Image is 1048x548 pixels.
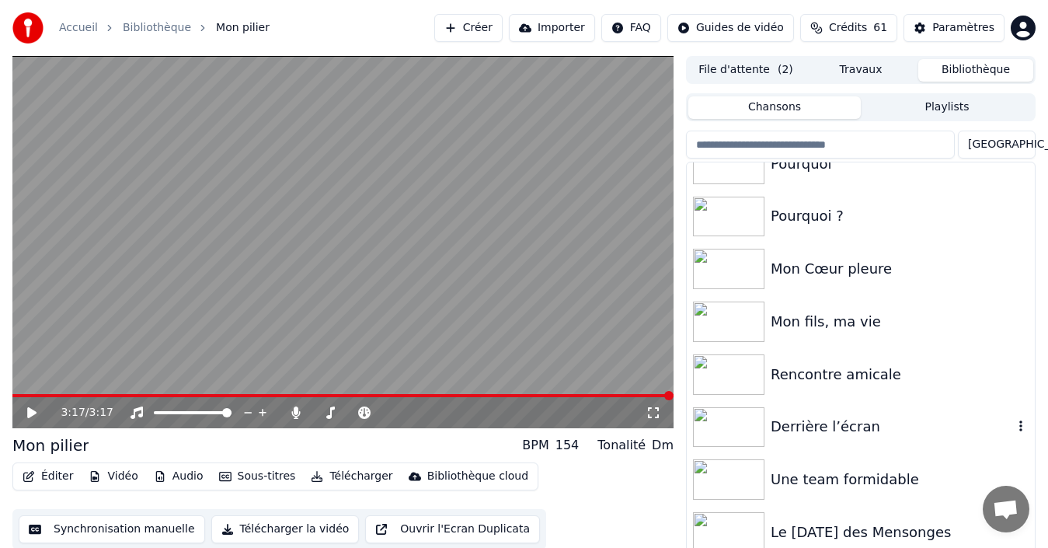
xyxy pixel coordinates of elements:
button: Importer [509,14,595,42]
div: Derrière l’écran [771,416,1013,438]
button: Guides de vidéo [667,14,794,42]
button: Travaux [803,59,918,82]
a: Accueil [59,20,98,36]
img: youka [12,12,44,44]
div: Bibliothèque cloud [427,469,528,484]
div: Ouvrir le chat [983,486,1029,532]
div: Dm [652,436,674,455]
button: File d'attente [688,59,803,82]
div: / [61,405,98,421]
span: Mon pilier [216,20,270,36]
div: Mon Cœur pleure [771,258,1029,280]
span: 61 [873,20,887,36]
div: BPM [522,436,548,455]
div: Le [DATE] des Mensonges [771,522,1029,543]
div: Pourquoi [771,153,1029,175]
div: Mon fils, ma vie [771,311,1029,333]
div: Mon pilier [12,435,89,456]
span: 3:17 [89,405,113,421]
span: ( 2 ) [778,62,793,78]
button: Télécharger la vidéo [211,515,360,543]
button: Playlists [861,96,1033,119]
a: Bibliothèque [123,20,191,36]
span: 3:17 [61,405,85,421]
button: Créer [434,14,503,42]
div: 154 [555,436,580,455]
div: Une team formidable [771,469,1029,490]
button: Ouvrir l'Ecran Duplicata [365,515,540,543]
div: Rencontre amicale [771,364,1029,386]
button: Sous-titres [213,466,302,487]
button: Chansons [688,96,861,119]
button: Crédits61 [800,14,897,42]
span: Crédits [829,20,867,36]
button: FAQ [601,14,661,42]
div: Paramètres [932,20,994,36]
button: Synchronisation manuelle [19,515,205,543]
button: Paramètres [904,14,1004,42]
button: Audio [148,466,210,487]
button: Bibliothèque [918,59,1033,82]
button: Vidéo [82,466,144,487]
button: Télécharger [305,466,399,487]
div: Pourquoi ? [771,205,1029,227]
button: Éditer [16,466,79,487]
nav: breadcrumb [59,20,270,36]
div: Tonalité [597,436,646,455]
